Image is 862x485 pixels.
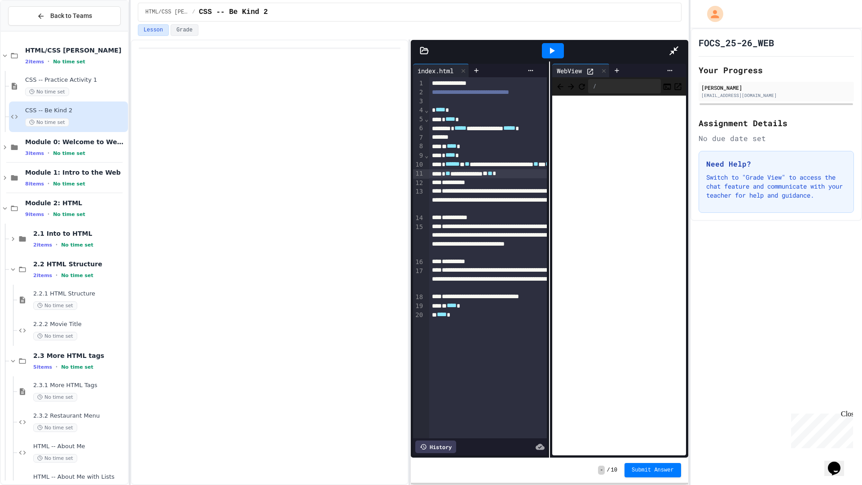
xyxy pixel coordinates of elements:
[699,36,774,49] h1: FOCS_25-26_WEB
[588,79,661,93] div: /
[61,242,93,248] span: No time set
[413,142,424,151] div: 8
[56,363,57,370] span: •
[706,159,846,169] h3: Need Help?
[25,107,126,115] span: CSS -- Be Kind 2
[53,59,85,65] span: No time set
[25,88,69,96] span: No time set
[33,352,126,360] span: 2.3 More HTML tags
[611,467,617,474] span: 10
[25,118,69,127] span: No time set
[33,412,126,420] span: 2.3.2 Restaurant Menu
[25,199,126,207] span: Module 2: HTML
[25,59,44,65] span: 2 items
[33,443,126,450] span: HTML -- About Me
[4,4,62,57] div: Chat with us now!Close
[413,97,424,106] div: 3
[171,24,198,36] button: Grade
[138,24,169,36] button: Lesson
[53,181,85,187] span: No time set
[61,273,93,278] span: No time set
[607,467,610,474] span: /
[632,467,674,474] span: Submit Answer
[413,106,424,115] div: 4
[413,151,424,160] div: 9
[25,76,126,84] span: CSS -- Practice Activity 1
[413,311,424,320] div: 20
[699,117,854,129] h2: Assignment Details
[33,423,77,432] span: No time set
[33,242,52,248] span: 2 items
[413,187,424,214] div: 13
[424,106,429,114] span: Fold line
[48,211,49,218] span: •
[50,11,92,21] span: Back to Teams
[413,124,424,133] div: 6
[33,393,77,401] span: No time set
[199,7,268,18] span: CSS -- Be Kind 2
[413,169,424,178] div: 11
[415,441,456,453] div: History
[577,81,586,92] button: Refresh
[673,81,682,92] button: Open in new tab
[56,241,57,248] span: •
[25,46,126,54] span: HTML/CSS [PERSON_NAME]
[625,463,681,477] button: Submit Answer
[598,466,605,475] span: -
[33,332,77,340] span: No time set
[8,6,121,26] button: Back to Teams
[413,223,424,258] div: 15
[413,115,424,124] div: 5
[413,133,424,142] div: 7
[706,173,846,200] p: Switch to "Grade View" to access the chat feature and communicate with your teacher for help and ...
[413,293,424,302] div: 18
[33,290,126,298] span: 2.2.1 HTML Structure
[699,64,854,76] h2: Your Progress
[663,81,672,92] button: Console
[552,64,610,77] div: WebView
[61,364,93,370] span: No time set
[567,80,576,92] span: Forward
[413,160,424,169] div: 10
[413,302,424,311] div: 19
[53,212,85,217] span: No time set
[413,214,424,223] div: 14
[48,180,49,187] span: •
[33,260,126,268] span: 2.2 HTML Structure
[424,115,429,123] span: Fold line
[413,64,469,77] div: index.html
[25,212,44,217] span: 9 items
[33,473,126,481] span: HTML -- About Me with Lists
[145,9,189,16] span: HTML/CSS Campbell
[698,4,726,24] div: My Account
[25,168,126,176] span: Module 1: Intro to the Web
[33,273,52,278] span: 2 items
[33,454,77,463] span: No time set
[413,179,424,188] div: 12
[701,92,851,99] div: [EMAIL_ADDRESS][DOMAIN_NAME]
[556,80,565,92] span: Back
[413,258,424,267] div: 16
[699,133,854,144] div: No due date set
[552,96,686,456] iframe: Web Preview
[424,152,429,159] span: Fold line
[56,272,57,279] span: •
[33,382,126,389] span: 2.3.1 More HTML Tags
[552,66,586,75] div: WebView
[25,138,126,146] span: Module 0: Welcome to Web Development
[413,66,458,75] div: index.html
[824,449,853,476] iframe: chat widget
[48,58,49,65] span: •
[48,150,49,157] span: •
[413,88,424,97] div: 2
[33,321,126,328] span: 2.2.2 Movie Title
[413,79,424,88] div: 1
[787,410,853,448] iframe: chat widget
[53,150,85,156] span: No time set
[25,150,44,156] span: 3 items
[701,84,851,92] div: [PERSON_NAME]
[413,267,424,293] div: 17
[25,181,44,187] span: 8 items
[33,364,52,370] span: 5 items
[192,9,195,16] span: /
